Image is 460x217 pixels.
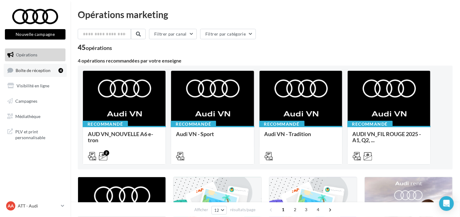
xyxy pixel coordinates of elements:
[15,98,37,104] span: Campagnes
[4,79,67,92] a: Visibilité en ligne
[78,58,453,63] div: 4 opérations recommandées par votre enseigne
[214,208,219,213] span: 12
[301,205,311,215] span: 3
[171,121,216,128] div: Recommandé
[149,29,197,39] button: Filtrer par canal
[78,44,112,51] div: 45
[259,121,305,128] div: Recommandé
[313,205,323,215] span: 4
[4,95,67,108] a: Campagnes
[194,207,208,213] span: Afficher
[211,206,227,215] button: 12
[4,48,67,61] a: Opérations
[4,125,67,143] a: PLV et print personnalisable
[8,203,14,209] span: AA
[4,110,67,123] a: Médiathèque
[264,131,311,137] span: Audi VN - Tradition
[78,10,453,19] div: Opérations marketing
[16,67,50,73] span: Boîte de réception
[15,128,63,141] span: PLV et print personnalisable
[278,205,288,215] span: 1
[4,64,67,77] a: Boîte de réception4
[17,83,49,88] span: Visibilité en ligne
[353,131,421,143] span: AUDI VN_FIL ROUGE 2025 - A1, Q2, ...
[104,150,109,156] div: 2
[16,52,37,57] span: Opérations
[230,207,256,213] span: résultats/page
[15,113,40,119] span: Médiathèque
[347,121,393,128] div: Recommandé
[290,205,300,215] span: 2
[5,200,65,212] a: AA ATT - Audi
[176,131,214,137] span: Audi VN - Sport
[439,196,454,211] div: Open Intercom Messenger
[200,29,256,39] button: Filtrer par catégorie
[5,29,65,40] button: Nouvelle campagne
[18,203,58,209] p: ATT - Audi
[86,45,112,51] div: opérations
[83,121,128,128] div: Recommandé
[88,131,153,143] span: AUD VN_NOUVELLE A6 e-tron
[58,68,63,73] div: 4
